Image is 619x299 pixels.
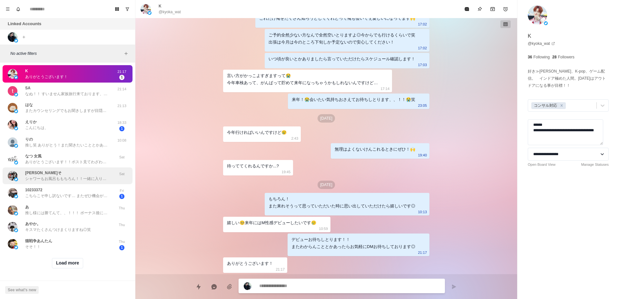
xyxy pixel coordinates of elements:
[25,210,109,216] p: 推し様には勝てんて、、！！！ ボーナス後にお会いできるん楽しみにしとります😭笑
[3,4,13,14] button: Menu
[558,54,574,60] p: Followers
[227,72,378,86] div: 言い方がかっこよすぎますって😭 今年車検あって、がんばって貯めて来年になっちゃうかもしれないんですけど…
[486,3,499,15] button: Archive
[119,194,124,199] span: 1
[14,93,18,96] img: picture
[259,15,415,22] div: これだけ俺をたくさん知ろうとしてくれとって俺も会いてぇ愛しいになってます🙌
[25,204,29,210] p: あ
[114,120,130,125] p: 18:33
[8,21,41,27] p: Linked Accounts
[418,208,427,215] p: 10:13
[528,54,532,60] p: 36
[14,245,18,249] img: picture
[418,102,427,109] p: 23:05
[114,171,130,177] p: Sat
[276,266,285,273] p: 21:17
[25,153,42,159] p: なつ 女風
[122,4,133,14] button: Show unread conversations
[292,96,415,103] div: 来年！😭会いたい気持ちおさえてお待ちしとります、、！！😭笑
[10,51,122,56] p: No active filters
[8,137,17,147] img: picture
[114,103,130,109] p: 21:13
[8,154,17,164] img: picture
[25,91,109,97] p: なぬ！！ すいません家族旅行来ております、、会いたかったーーーーー！！！
[227,260,273,267] div: ありがとうございます！
[447,280,460,293] button: Send message
[114,154,130,160] p: Sat
[114,205,130,211] p: Thu
[291,135,298,142] p: 2:43
[8,188,17,198] img: picture
[159,3,162,9] p: K
[473,3,486,15] button: Pin
[223,280,236,293] button: Add media
[119,126,124,131] span: 1
[528,5,547,25] img: picture
[25,119,37,125] p: えりか
[14,144,18,148] img: picture
[335,146,415,153] div: 無理はよくないけんこれるときにぜひ！🙌
[20,33,28,41] button: Add account
[148,11,152,15] img: picture
[319,225,328,232] p: 10:59
[25,227,91,233] p: キスマたくさんつけまくりますね◎笑
[581,162,609,167] a: Manage Statuses
[8,32,17,42] img: picture
[25,187,42,193] p: 10233372
[25,176,109,182] p: シャワーもお風呂ももちろん！！一緒に入りましょう！！
[25,108,109,114] p: またカウンセリングでもお聞きしますが目隠し手枷言葉責めとかはあったほうが良いですか？🙌
[25,136,33,142] p: りの
[558,102,565,109] div: Remove コンサル対応
[114,86,130,92] p: 21:14
[25,85,31,91] p: SA
[14,161,18,164] img: picture
[14,109,18,113] img: picture
[25,102,33,108] p: はな
[460,3,473,15] button: Mark as read
[227,163,279,170] div: 待っててくれるんですか...?
[52,258,84,268] button: Load more
[114,239,130,244] p: Thu
[25,238,52,244] p: 猫戦争あんたん
[14,228,18,232] img: picture
[499,3,512,15] button: Add reminder
[528,41,555,46] a: @kyoka_wat
[114,138,130,143] p: 10:08
[418,21,427,28] p: 17:02
[418,249,427,256] p: 21:17
[544,21,548,25] img: picture
[8,86,17,96] img: picture
[8,239,17,249] img: picture
[119,75,124,80] span: 1
[8,69,17,79] img: picture
[528,32,531,40] p: K
[8,205,17,215] img: picture
[8,171,17,181] img: picture
[282,168,291,175] p: 19:45
[380,85,389,92] p: 17:14
[114,188,130,194] p: Fri
[318,114,335,123] p: [DATE]
[25,193,109,199] p: こちらこそ申し訳ないです… またぜひ機会があればお願いします！
[192,280,205,293] button: Quick replies
[528,162,555,167] a: Open Board View
[552,54,556,60] p: 28
[8,222,17,232] img: picture
[112,4,122,14] button: Board View
[122,50,130,57] button: Add filters
[119,245,124,250] span: 1
[25,170,62,176] p: [PERSON_NAME]そ
[418,152,427,159] p: 19:40
[14,212,18,215] img: picture
[533,54,550,60] p: Following
[227,129,287,136] div: 今年行ければいいんですけど😢
[269,32,415,46] div: ご予約全然少ない方なんで全然空いとりますよ◎今からでも行けるくらいで笑 出張は今月は今のところ下旬しか予定ないので安心してください！
[25,74,68,80] p: ありがとうございます！
[114,69,130,75] p: 21:17
[141,4,151,14] img: picture
[318,181,335,189] p: [DATE]
[269,195,415,210] div: もちろん！ また来れそうって思っていただいた時に思い出していただけたら嬉しいです◎
[418,61,427,68] p: 17:03
[532,102,558,109] div: コンサル対応
[14,177,18,181] img: picture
